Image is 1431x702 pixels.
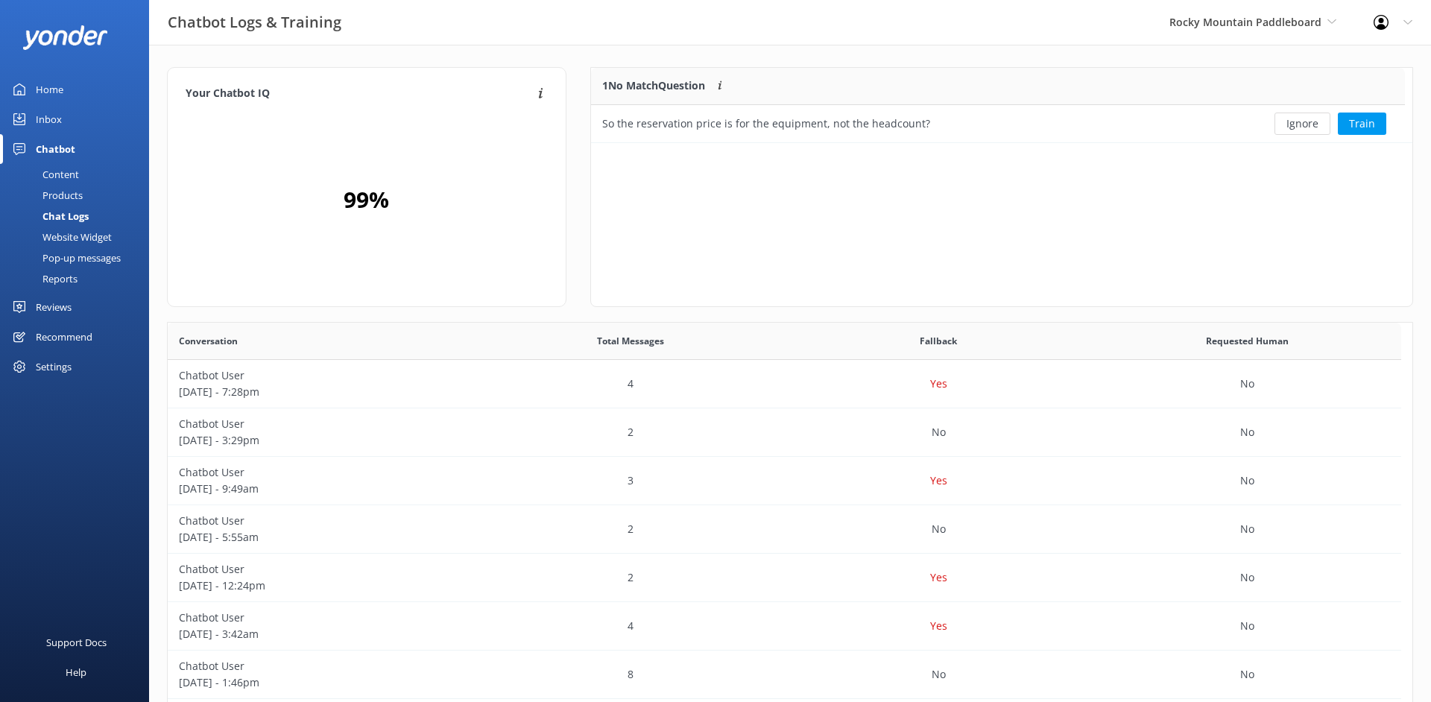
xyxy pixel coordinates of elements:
div: Chatbot [36,134,75,164]
p: 4 [628,618,634,634]
h3: Chatbot Logs & Training [168,10,341,34]
p: Yes [930,618,947,634]
span: Rocky Mountain Paddleboard [1169,15,1321,29]
a: Content [9,164,149,185]
p: [DATE] - 5:55am [179,529,465,546]
div: row [591,105,1405,142]
div: row [168,651,1401,699]
button: Train [1338,113,1386,135]
p: 2 [628,569,634,586]
div: Products [9,185,83,206]
div: row [168,360,1401,408]
div: Reviews [36,292,72,322]
div: Settings [36,352,72,382]
p: 1 No Match Question [602,78,705,94]
p: 3 [628,472,634,489]
h4: Your Chatbot IQ [186,86,534,102]
p: [DATE] - 9:49am [179,481,465,497]
p: Yes [930,376,947,392]
p: [DATE] - 3:29pm [179,432,465,449]
div: row [168,457,1401,505]
div: Content [9,164,79,185]
h2: 99 % [344,182,389,218]
a: Website Widget [9,227,149,247]
p: No [1240,376,1254,392]
p: No [1240,618,1254,634]
div: row [168,408,1401,457]
p: No [932,521,946,537]
p: No [1240,666,1254,683]
p: Chatbot User [179,367,465,384]
p: [DATE] - 7:28pm [179,384,465,400]
p: 2 [628,424,634,440]
button: Ignore [1274,113,1330,135]
p: No [1240,569,1254,586]
div: Website Widget [9,227,112,247]
p: 4 [628,376,634,392]
span: Total Messages [597,334,664,348]
div: Pop-up messages [9,247,121,268]
p: [DATE] - 3:42am [179,626,465,642]
a: Pop-up messages [9,247,149,268]
div: Recommend [36,322,92,352]
div: So the reservation price is for the equipment, not the headcount? [602,116,930,132]
p: No [932,424,946,440]
div: row [168,602,1401,651]
p: No [1240,472,1254,489]
span: Fallback [920,334,957,348]
div: grid [591,105,1405,142]
p: No [932,666,946,683]
a: Chat Logs [9,206,149,227]
div: Support Docs [46,627,107,657]
p: [DATE] - 12:24pm [179,578,465,594]
div: Chat Logs [9,206,89,227]
a: Reports [9,268,149,289]
div: row [168,554,1401,602]
p: Chatbot User [179,464,465,481]
p: Yes [930,569,947,586]
p: Chatbot User [179,561,465,578]
div: row [168,505,1401,554]
p: Yes [930,472,947,489]
p: 2 [628,521,634,537]
span: Requested Human [1206,334,1289,348]
p: Chatbot User [179,610,465,626]
div: Home [36,75,63,104]
div: Inbox [36,104,62,134]
p: No [1240,521,1254,537]
a: Products [9,185,149,206]
p: 8 [628,666,634,683]
p: Chatbot User [179,658,465,674]
p: Chatbot User [179,416,465,432]
div: Help [66,657,86,687]
span: Conversation [179,334,238,348]
div: Reports [9,268,78,289]
p: No [1240,424,1254,440]
p: Chatbot User [179,513,465,529]
img: yonder-white-logo.png [22,25,108,50]
p: [DATE] - 1:46pm [179,674,465,691]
